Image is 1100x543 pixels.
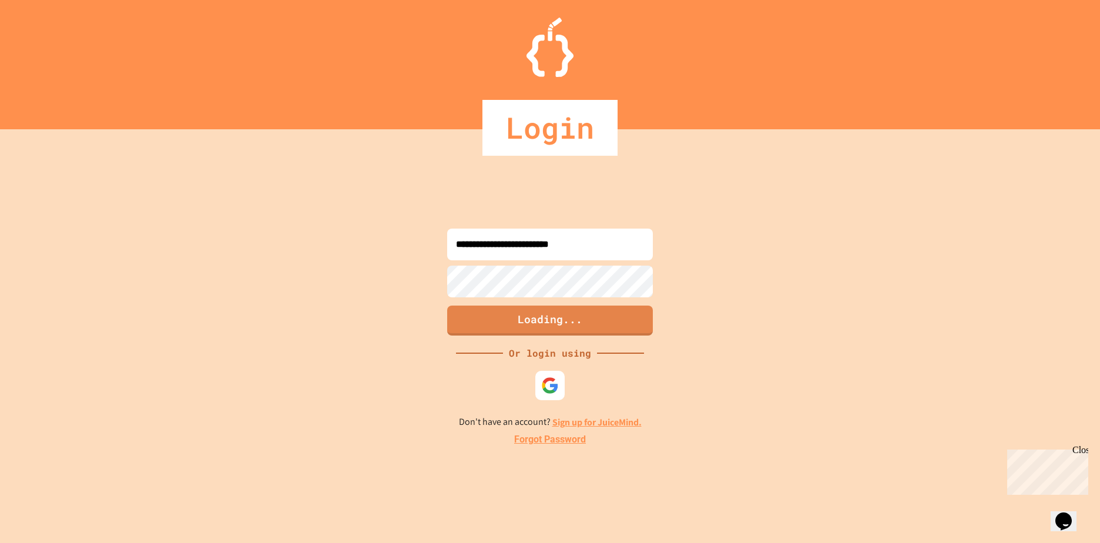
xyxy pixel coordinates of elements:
div: Chat with us now!Close [5,5,81,75]
img: google-icon.svg [541,377,559,394]
a: Sign up for JuiceMind. [552,416,642,428]
p: Don't have an account? [459,415,642,430]
button: Loading... [447,306,653,336]
iframe: chat widget [1002,445,1088,495]
iframe: chat widget [1051,496,1088,531]
div: Login [482,100,618,156]
img: Logo.svg [526,18,574,77]
a: Forgot Password [514,433,586,447]
div: Or login using [503,346,597,360]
